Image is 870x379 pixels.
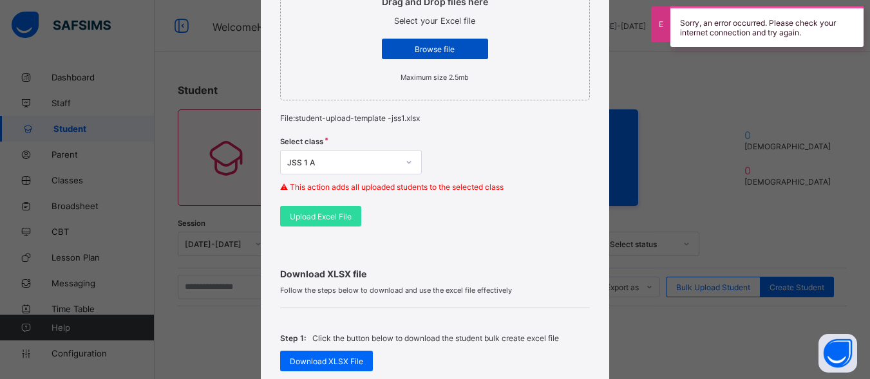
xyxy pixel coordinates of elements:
[392,44,478,54] span: Browse file
[280,333,306,343] span: Step 1:
[280,113,589,123] p: File: student-upload-template -jss1.xlsx
[312,333,559,343] p: Click the button below to download the student bulk create excel file
[280,268,589,279] span: Download XLSX file
[280,286,589,295] span: Follow the steps below to download and use the excel file effectively
[290,212,352,221] span: Upload Excel File
[394,16,475,26] span: Select your Excel file
[401,73,469,82] small: Maximum size 2.5mb
[670,6,864,47] div: Sorry, an error occurred. Please check your internet connection and try again.
[290,356,363,366] span: Download XLSX File
[280,182,589,192] p: ⚠ This action adds all uploaded students to the selected class
[280,137,323,146] span: Select class
[287,158,398,167] div: JSS 1 A
[818,334,857,373] button: Open asap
